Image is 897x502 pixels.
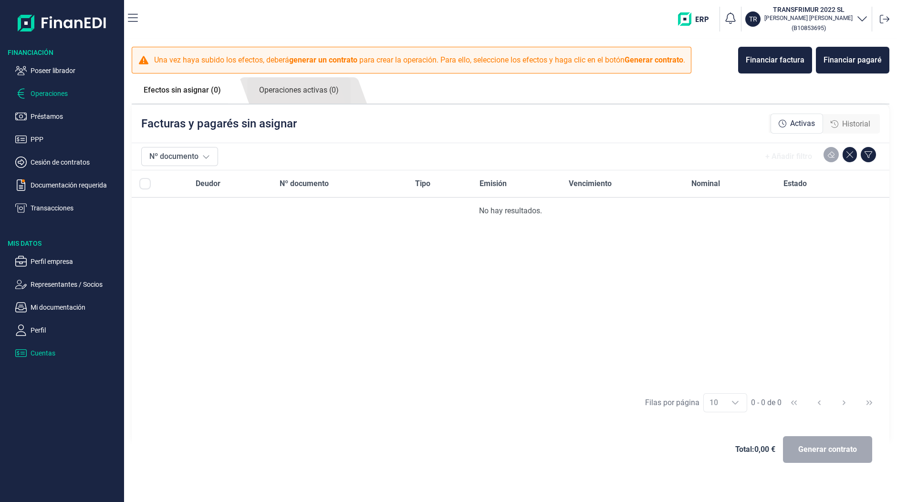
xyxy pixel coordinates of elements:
b: Generar contrato [625,55,683,64]
img: Logo de aplicación [18,8,107,38]
button: Operaciones [15,88,120,99]
button: Representantes / Socios [15,279,120,290]
p: Cesión de contratos [31,157,120,168]
h3: TRANSFRIMUR 2022 SL [764,5,853,14]
p: Perfil empresa [31,256,120,267]
button: Cuentas [15,347,120,359]
button: Nº documento [141,147,218,166]
span: Deudor [196,178,220,189]
button: PPP [15,134,120,145]
button: Financiar factura [738,47,812,73]
p: Documentación requerida [31,179,120,191]
div: No hay resultados. [139,205,882,217]
p: PPP [31,134,120,145]
div: Choose [724,394,747,412]
small: Copiar cif [792,24,826,31]
div: Filas por página [645,397,699,408]
span: 0 - 0 de 0 [751,399,782,407]
span: Historial [842,118,870,130]
p: Operaciones [31,88,120,99]
span: Tipo [415,178,430,189]
button: Last Page [858,391,881,414]
p: Transacciones [31,202,120,214]
div: Activas [771,114,823,134]
button: Financiar pagaré [816,47,889,73]
p: Representantes / Socios [31,279,120,290]
span: Nº documento [280,178,329,189]
span: Total: 0,00 € [735,444,775,455]
b: generar un contrato [289,55,357,64]
button: Next Page [833,391,855,414]
button: Documentación requerida [15,179,120,191]
button: Cesión de contratos [15,157,120,168]
button: Mi documentación [15,302,120,313]
button: Préstamos [15,111,120,122]
button: First Page [782,391,805,414]
p: Una vez haya subido los efectos, deberá para crear la operación. Para ello, seleccione los efecto... [154,54,685,66]
button: Poseer librador [15,65,120,76]
button: Perfil [15,324,120,336]
p: Préstamos [31,111,120,122]
span: Activas [790,118,815,129]
span: Emisión [480,178,507,189]
div: Financiar factura [746,54,804,66]
button: Transacciones [15,202,120,214]
span: Nominal [691,178,720,189]
a: Efectos sin asignar (0) [132,77,233,103]
div: Historial [823,115,878,134]
button: Perfil empresa [15,256,120,267]
div: All items unselected [139,178,151,189]
img: erp [678,12,716,26]
button: Previous Page [808,391,831,414]
p: [PERSON_NAME] [PERSON_NAME] [764,14,853,22]
span: Estado [783,178,807,189]
p: Cuentas [31,347,120,359]
p: Poseer librador [31,65,120,76]
p: Perfil [31,324,120,336]
span: Vencimiento [569,178,612,189]
a: Operaciones activas (0) [247,77,351,104]
p: Mi documentación [31,302,120,313]
p: TR [749,14,757,24]
p: Facturas y pagarés sin asignar [141,116,297,131]
div: Financiar pagaré [824,54,882,66]
button: TRTRANSFRIMUR 2022 SL[PERSON_NAME] [PERSON_NAME](B10853695) [745,5,868,33]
